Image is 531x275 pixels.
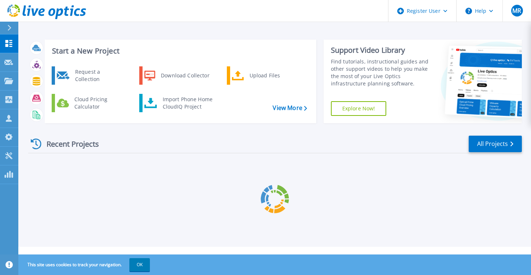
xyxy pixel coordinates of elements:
div: Cloud Pricing Calculator [71,96,125,110]
div: Import Phone Home CloudIQ Project [159,96,216,110]
a: View More [273,104,307,111]
a: Request a Collection [52,66,127,85]
span: MR [512,8,521,14]
div: Support Video Library [331,45,430,55]
a: Cloud Pricing Calculator [52,94,127,112]
div: Find tutorials, instructional guides and other support videos to help you make the most of your L... [331,58,430,87]
a: Explore Now! [331,101,387,116]
h3: Start a New Project [52,47,307,55]
div: Download Collector [157,68,213,83]
div: Upload Files [246,68,300,83]
a: Download Collector [139,66,214,85]
div: Recent Projects [28,135,109,153]
span: This site uses cookies to track your navigation. [20,258,150,271]
a: All Projects [469,136,522,152]
button: OK [129,258,150,271]
div: Request a Collection [71,68,125,83]
a: Upload Files [227,66,302,85]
